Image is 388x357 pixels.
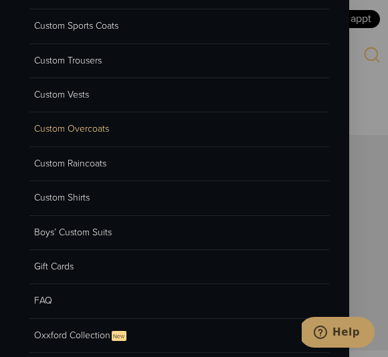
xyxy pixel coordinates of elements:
[29,181,329,215] a: Custom Shirts
[29,112,329,146] a: Custom Overcoats
[29,78,329,112] a: Custom Vests
[29,216,329,250] a: Boys’ Custom Suits
[302,317,375,350] iframe: Opens a widget where you can chat to one of our agents
[112,331,126,341] span: New
[29,250,329,284] a: Gift Cards
[29,147,329,181] a: Custom Raincoats
[29,284,329,318] a: FAQ
[29,9,329,43] a: Custom Sports Coats
[29,319,329,353] a: Oxxford CollectionNew
[29,44,329,78] a: Custom Trousers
